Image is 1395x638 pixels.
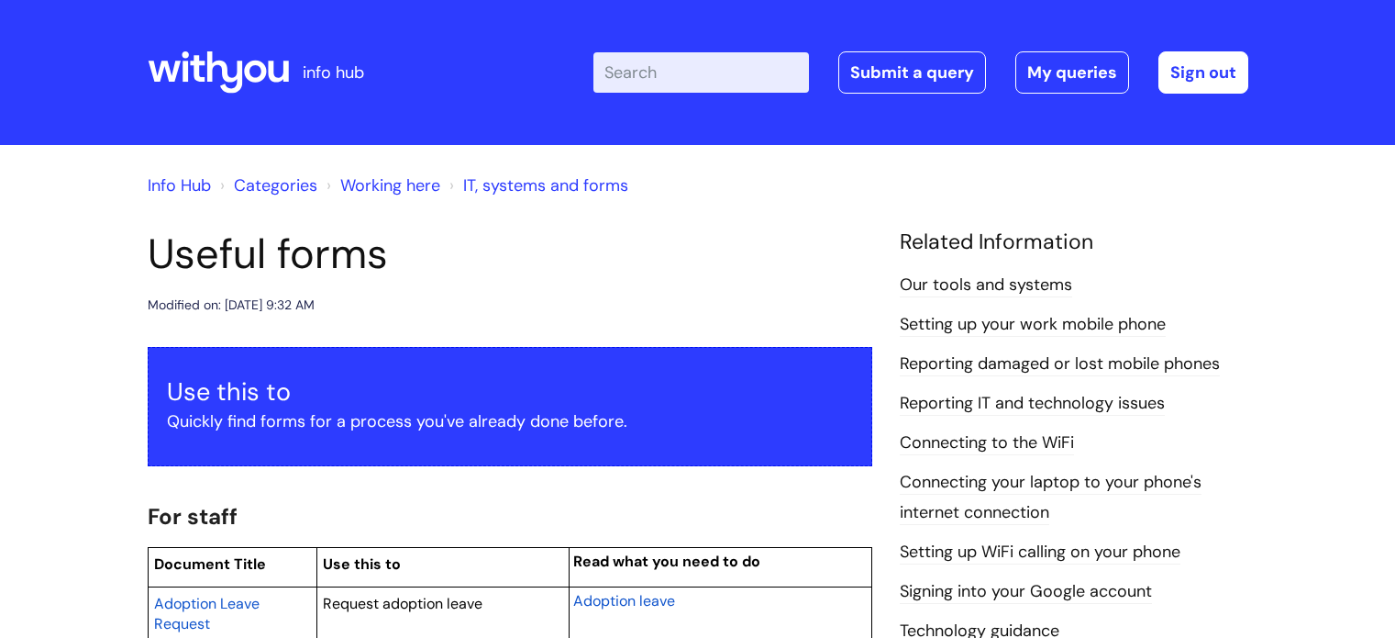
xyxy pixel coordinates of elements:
[593,51,1248,94] div: | -
[900,541,1180,565] a: Setting up WiFi calling on your phone
[340,174,440,196] a: Working here
[573,589,675,611] a: Adoption leave
[167,407,853,436] p: Quickly find forms for a process you've already done before.
[154,592,260,634] a: Adoption Leave Request
[463,174,628,196] a: IT, systems and forms
[148,294,315,317] div: Modified on: [DATE] 9:32 AM
[900,471,1201,524] a: Connecting your laptop to your phone's internet connection
[900,353,1220,376] a: Reporting damaged or lost mobile phones
[1015,51,1129,94] a: My queries
[322,171,440,200] li: Working here
[154,594,260,633] span: Adoption Leave Request
[900,229,1248,255] h4: Related Information
[323,594,482,613] span: Request adoption leave
[303,58,364,87] p: info hub
[234,174,317,196] a: Categories
[154,554,266,574] span: Document Title
[900,392,1165,416] a: Reporting IT and technology issues
[838,51,986,94] a: Submit a query
[323,554,401,574] span: Use this to
[573,591,675,610] span: Adoption leave
[148,229,872,279] h1: Useful forms
[900,431,1074,455] a: Connecting to the WiFi
[573,552,760,571] span: Read what you need to do
[900,580,1152,604] a: Signing into your Google account
[593,52,809,93] input: Search
[167,377,853,407] h3: Use this to
[900,313,1166,337] a: Setting up your work mobile phone
[148,502,238,531] span: For staff
[445,171,628,200] li: IT, systems and forms
[216,171,317,200] li: Solution home
[148,174,211,196] a: Info Hub
[1158,51,1248,94] a: Sign out
[900,274,1072,297] a: Our tools and systems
